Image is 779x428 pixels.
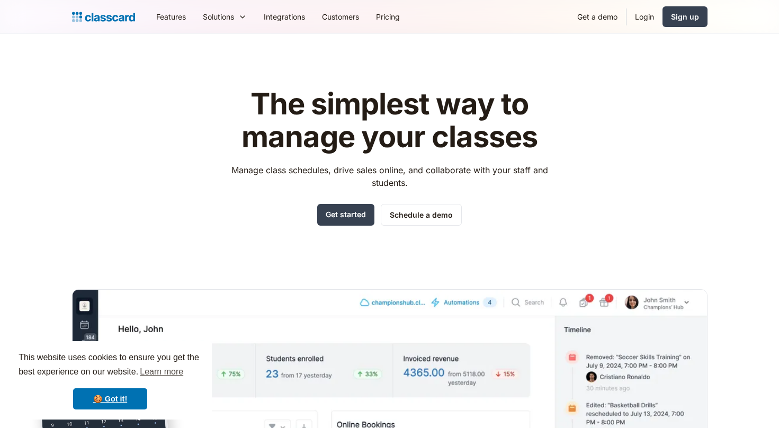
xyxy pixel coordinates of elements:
[19,351,202,380] span: This website uses cookies to ensure you get the best experience on our website.
[221,164,558,189] p: Manage class schedules, drive sales online, and collaborate with your staff and students.
[221,88,558,153] h1: The simplest way to manage your classes
[626,5,662,29] a: Login
[381,204,462,226] a: Schedule a demo
[203,11,234,22] div: Solutions
[368,5,408,29] a: Pricing
[314,5,368,29] a: Customers
[662,6,708,27] a: Sign up
[317,204,374,226] a: Get started
[194,5,255,29] div: Solutions
[255,5,314,29] a: Integrations
[8,341,212,420] div: cookieconsent
[671,11,699,22] div: Sign up
[138,364,185,380] a: learn more about cookies
[148,5,194,29] a: Features
[569,5,626,29] a: Get a demo
[72,10,135,24] a: home
[73,388,147,409] a: dismiss cookie message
